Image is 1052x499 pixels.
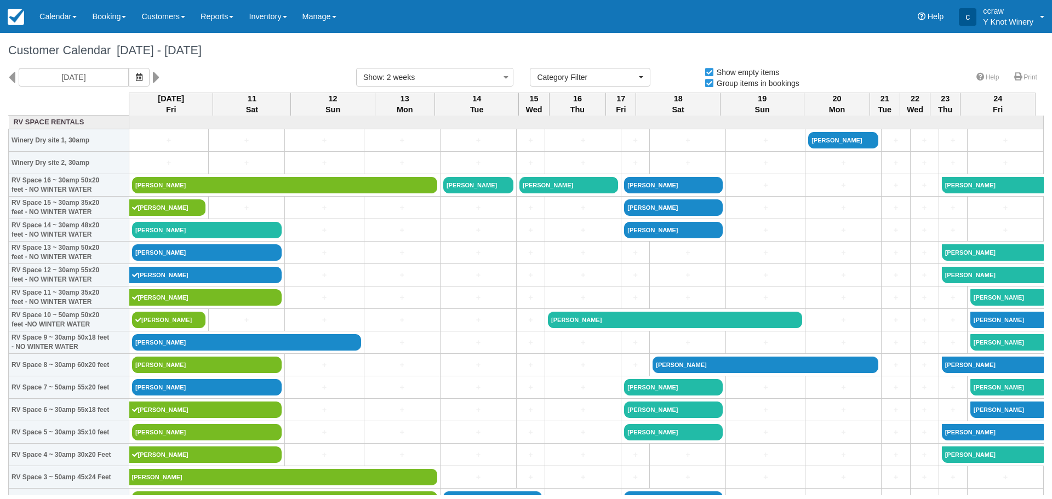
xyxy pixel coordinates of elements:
[884,225,907,236] a: +
[291,93,375,116] th: 12 Sun
[970,379,1044,395] a: [PERSON_NAME]
[960,93,1036,116] th: 24 Fri
[729,157,802,169] a: +
[288,292,361,303] a: +
[443,427,513,438] a: +
[808,157,878,169] a: +
[970,312,1044,328] a: [PERSON_NAME]
[884,427,907,438] a: +
[367,269,437,281] a: +
[9,152,129,174] th: Winery Dry site 2, 30amp
[808,337,878,348] a: +
[9,129,129,152] th: Winery Dry site 1, 30amp
[729,404,802,416] a: +
[111,43,202,57] span: [DATE] - [DATE]
[870,93,900,116] th: 21 Tue
[959,8,976,26] div: c
[211,157,282,169] a: +
[129,199,205,216] a: [PERSON_NAME]
[913,337,936,348] a: +
[132,244,282,261] a: [PERSON_NAME]
[808,180,878,191] a: +
[942,314,964,326] a: +
[624,449,647,461] a: +
[930,93,960,116] th: 23 Thu
[884,180,907,191] a: +
[519,292,542,303] a: +
[288,382,361,393] a: +
[913,449,936,461] a: +
[900,93,930,116] th: 22 Wed
[970,70,1006,85] a: Help
[913,247,936,259] a: +
[288,202,361,214] a: +
[288,135,361,146] a: +
[653,157,723,169] a: +
[729,202,802,214] a: +
[443,202,513,214] a: +
[9,376,129,399] th: RV Space 7 ~ 50amp 55x20 feet
[211,202,282,214] a: +
[9,242,129,264] th: RV Space 13 ~ 30amp 50x20 feet - NO WINTER WATER
[913,472,936,483] a: +
[653,357,878,373] a: [PERSON_NAME]
[942,225,964,236] a: +
[729,337,802,348] a: +
[213,93,291,116] th: 11 Sat
[382,73,415,82] span: : 2 weeks
[884,269,907,281] a: +
[808,314,878,326] a: +
[443,292,513,303] a: +
[729,269,802,281] a: +
[983,5,1033,16] p: ccraw
[367,247,437,259] a: +
[942,244,1044,261] a: [PERSON_NAME]
[443,269,513,281] a: +
[913,202,936,214] a: +
[548,135,618,146] a: +
[519,382,542,393] a: +
[367,135,437,146] a: +
[288,449,361,461] a: +
[704,68,788,76] span: Show empty items
[443,157,513,169] a: +
[519,404,542,416] a: +
[548,157,618,169] a: +
[443,247,513,259] a: +
[653,337,723,348] a: +
[884,472,907,483] a: +
[942,177,1044,193] a: [PERSON_NAME]
[913,269,936,281] a: +
[519,472,542,483] a: +
[808,292,878,303] a: +
[970,289,1044,306] a: [PERSON_NAME]
[443,177,513,193] a: [PERSON_NAME]
[211,314,282,326] a: +
[548,359,618,371] a: +
[367,337,437,348] a: +
[884,202,907,214] a: +
[9,286,129,309] th: RV Space 11 ~ 30amp 35x20 feet - NO WINTER WATER
[443,472,513,483] a: +
[9,354,129,376] th: RV Space 8 ~ 30amp 60x20 feet
[367,359,437,371] a: +
[9,219,129,242] th: RV Space 14 ~ 30amp 48x20 feet - NO WINTER WATER
[9,421,129,444] th: RV Space 5 ~ 30amp 35x10 feet
[9,444,129,466] th: RV Space 4 ~ 30amp 30x20 Feet
[443,225,513,236] a: +
[913,225,936,236] a: +
[519,93,549,116] th: 15 Wed
[12,117,127,128] a: RV Space Rentals
[519,247,542,259] a: +
[942,424,1044,440] a: [PERSON_NAME]
[443,314,513,326] a: +
[132,424,282,440] a: [PERSON_NAME]
[443,404,513,416] a: +
[288,359,361,371] a: +
[129,93,213,116] th: [DATE] Fri
[808,132,878,148] a: [PERSON_NAME]
[624,472,647,483] a: +
[519,449,542,461] a: +
[1008,70,1044,85] a: Print
[129,446,282,463] a: [PERSON_NAME]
